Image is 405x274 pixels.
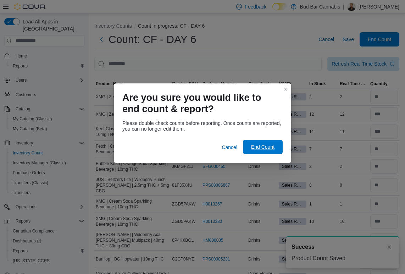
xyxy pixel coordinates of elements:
button: Closes this modal window [281,85,290,93]
button: Cancel [219,140,240,154]
h1: Are you sure you would like to end count & report? [122,92,277,115]
button: End Count [243,140,283,154]
div: Please double check counts before reporting. Once counts are reported, you can no longer edit them. [122,120,283,132]
span: Cancel [222,144,237,151]
span: End Count [251,143,274,150]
